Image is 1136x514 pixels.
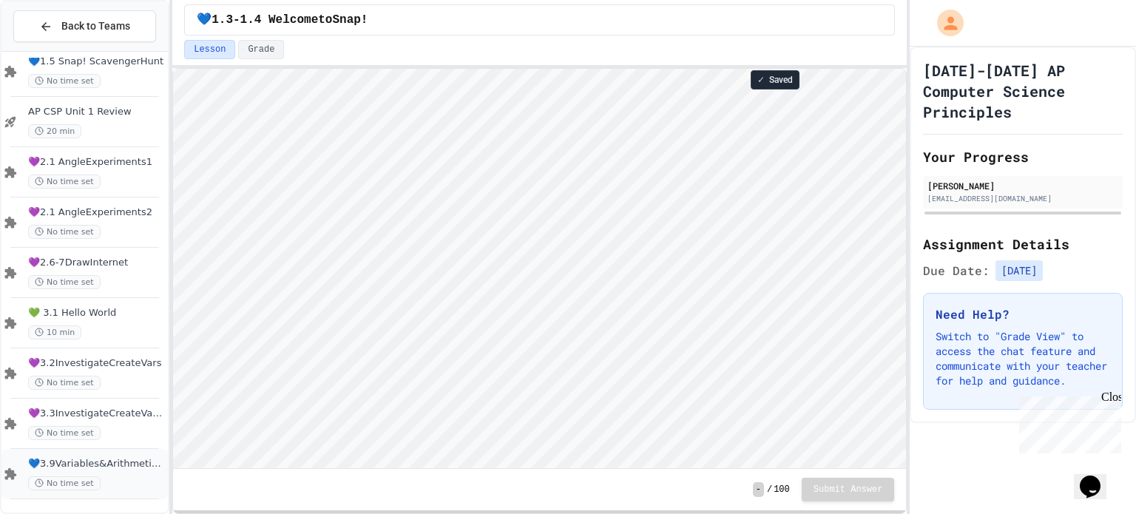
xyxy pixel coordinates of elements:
[28,408,165,420] span: 💜3.3InvestigateCreateVars(A:GraphOrg)
[774,484,790,496] span: 100
[927,193,1118,204] div: [EMAIL_ADDRESS][DOMAIN_NAME]
[238,40,284,59] button: Grade
[28,156,165,169] span: 💜2.1 AngleExperiments1
[28,325,81,339] span: 10 min
[28,175,101,189] span: No time set
[28,357,165,370] span: 💜3.2InvestigateCreateVars
[28,275,101,289] span: No time set
[28,476,101,490] span: No time set
[753,482,764,497] span: -
[28,74,101,88] span: No time set
[922,6,967,40] div: My Account
[28,458,165,470] span: 💙3.9Variables&ArithmeticOp
[814,484,883,496] span: Submit Answer
[173,69,906,468] iframe: Snap! Programming Environment
[28,225,101,239] span: No time set
[1013,390,1121,453] iframe: chat widget
[1074,455,1121,499] iframe: chat widget
[61,18,130,34] span: Back to Teams
[28,55,165,68] span: 💙1.5 Snap! ScavengerHunt
[6,6,102,94] div: Chat with us now!Close
[802,478,895,501] button: Submit Answer
[28,106,165,118] span: AP CSP Unit 1 Review
[927,179,1118,192] div: [PERSON_NAME]
[767,484,772,496] span: /
[923,146,1123,167] h2: Your Progress
[936,305,1110,323] h3: Need Help?
[769,74,793,86] span: Saved
[197,11,368,29] span: 💙1.3-1.4 WelcometoSnap!
[28,257,165,269] span: 💜2.6-7DrawInternet
[28,307,165,319] span: 💚 3.1 Hello World
[923,262,990,280] span: Due Date:
[28,426,101,440] span: No time set
[13,10,156,42] button: Back to Teams
[923,60,1123,122] h1: [DATE]-[DATE] AP Computer Science Principles
[28,124,81,138] span: 20 min
[936,329,1110,388] p: Switch to "Grade View" to access the chat feature and communicate with your teacher for help and ...
[28,206,165,219] span: 💜2.1 AngleExperiments2
[995,260,1043,281] span: [DATE]
[757,74,765,86] span: ✓
[184,40,235,59] button: Lesson
[28,376,101,390] span: No time set
[923,234,1123,254] h2: Assignment Details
